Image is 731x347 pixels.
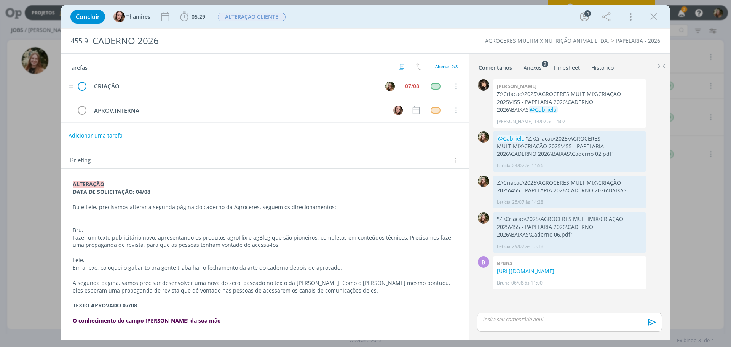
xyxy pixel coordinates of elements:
button: Concluir [70,10,105,24]
span: 24/07 às 14:56 [512,162,543,169]
img: T [393,106,403,115]
img: L [478,176,489,187]
p: Letícia [497,199,511,206]
p: Bruna [497,280,510,286]
a: Timesheet [553,61,580,72]
p: "Z:\Criacao\2025\AGROCERES MULTIMIX\CRIAÇÃO 2025\455 - PAPELARIA 2026\CADERNO 2026\BAIXAS\Caderno... [497,135,642,158]
img: L [478,131,489,143]
p: Bu e Lele, precisamos alterar a segunda página do caderno da Agroceres, seguem os direcionamentos: [73,203,457,211]
span: 25/07 às 14:28 [512,199,543,206]
div: CRIAÇÃO [91,82,378,91]
span: 06/08 às 11:00 [511,280,543,286]
span: 455.9 [71,37,88,45]
strong: ALTERAÇÃO [73,181,104,188]
span: @Gabriela [498,135,525,142]
div: 07/08 [405,83,419,89]
div: dialog [61,5,670,340]
span: Thamires [126,14,150,19]
span: 14/07 às 14:07 [534,118,565,125]
a: Comentários [478,61,512,72]
span: Quando o assunto é produção animal, conhecimento faz toda a diferença. [73,332,262,339]
span: Abertas 2/8 [435,64,458,69]
button: Adicionar uma tarefa [68,129,123,142]
b: Bruna [497,260,512,267]
img: arrow-down-up.svg [416,63,421,70]
a: AGROCERES MULTIMIX NUTRIÇÃO ANIMAL LTDA. [485,37,609,44]
img: L [478,212,489,224]
p: Letícia [497,162,511,169]
button: TThamires [113,11,150,22]
strong: DATA DE SOLICITAÇÃO: 04/08 [73,188,150,195]
button: ALTERAÇÃO CLIENTE [217,12,286,22]
div: 4 [584,10,591,17]
div: B [478,256,489,268]
p: [PERSON_NAME] [497,118,533,125]
button: T [392,104,404,116]
p: Em anexo, coloquei o gabarito pra gente trabalhar o fechamento da arte do caderno depois de aprov... [73,264,457,272]
span: Tarefas [69,62,88,71]
p: Bru, [73,226,457,234]
p: Lele, [73,256,457,264]
a: Histórico [591,61,614,72]
span: @Gabriela [530,106,557,113]
div: APROV.INTERNA [91,106,386,115]
button: 4 [578,11,591,23]
strong: O conhecimento do campo [PERSON_NAME] da sua mão [73,317,221,324]
span: Fazer um texto publicitário novo, apresentando os produtos agroFlix e agBlog que são pioneiros, c... [73,234,455,249]
span: 29/07 às 15:18 [512,243,543,250]
span: 05:29 [192,13,205,20]
img: drag-icon.svg [68,85,73,88]
div: CADERNO 2026 [89,32,412,50]
p: Z:\Criacao\2025\AGROCERES MULTIMIX\CRIAÇÃO 2025\455 - PAPELARIA 2026\CADERNO 2026\BAIXAS [497,90,642,114]
strong: TEXTO APROVADO 07/08 [73,302,137,309]
img: T [113,11,125,22]
b: [PERSON_NAME] [497,83,536,90]
a: [URL][DOMAIN_NAME] [497,267,554,275]
a: PAPELARIA - 2026 [616,37,660,44]
p: "Z:\Criacao\2025\AGROCERES MULTIMIX\CRIAÇÃO 2025\455 - PAPELARIA 2026\CADERNO 2026\BAIXAS\Caderno... [497,215,642,238]
p: Letícia [497,243,511,250]
img: L [385,82,395,91]
button: 05:29 [178,11,207,23]
span: ALTERAÇÃO CLIENTE [218,13,286,21]
p: A segunda página, vamos precisar desenvolver uma nova do zero, baseado no texto da [PERSON_NAME].... [73,279,457,294]
span: Concluir [76,14,100,20]
p: Z:\Criacao\2025\AGROCERES MULTIMIX\CRIAÇÃO 2025\455 - PAPELARIA 2026\CADERNO 2026\BAIXAS [497,179,642,195]
button: L [384,80,396,92]
span: Briefing [70,156,91,166]
div: Anexos [524,64,542,72]
sup: 2 [542,61,548,67]
img: I [478,79,489,91]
